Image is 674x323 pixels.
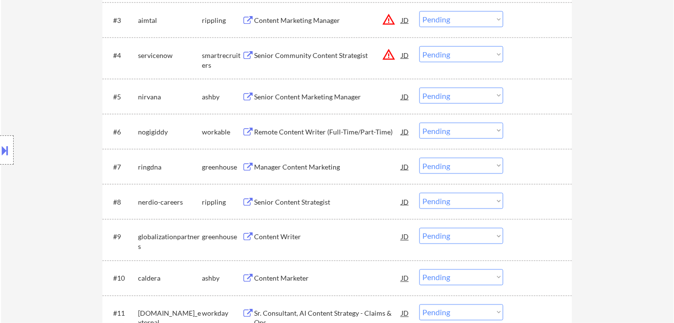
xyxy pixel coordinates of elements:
[254,92,401,102] div: Senior Content Marketing Manager
[254,16,401,25] div: Content Marketing Manager
[202,51,242,70] div: smartrecruiters
[254,232,401,242] div: Content Writer
[202,127,242,137] div: workable
[382,13,396,26] button: warning_amber
[400,158,410,175] div: JD
[400,193,410,210] div: JD
[254,197,401,207] div: Senior Content Strategist
[400,11,410,29] div: JD
[113,16,130,25] div: #3
[400,269,410,287] div: JD
[254,51,401,60] div: Senior Community Content Strategist
[113,51,130,60] div: #4
[400,46,410,64] div: JD
[202,309,242,319] div: workday
[202,197,242,207] div: rippling
[382,48,396,61] button: warning_amber
[254,274,401,284] div: Content Marketer
[202,274,242,284] div: ashby
[138,51,202,60] div: servicenow
[400,123,410,140] div: JD
[254,162,401,172] div: Manager Content Marketing
[202,232,242,242] div: greenhouse
[138,16,202,25] div: aimtal
[400,228,410,246] div: JD
[138,232,202,251] div: globalizationpartners
[254,127,401,137] div: Remote Content Writer (Full-Time/Part-Time)
[138,274,202,284] div: caldera
[400,304,410,322] div: JD
[400,88,410,105] div: JD
[113,274,130,284] div: #10
[202,16,242,25] div: rippling
[202,162,242,172] div: greenhouse
[202,92,242,102] div: ashby
[113,309,130,319] div: #11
